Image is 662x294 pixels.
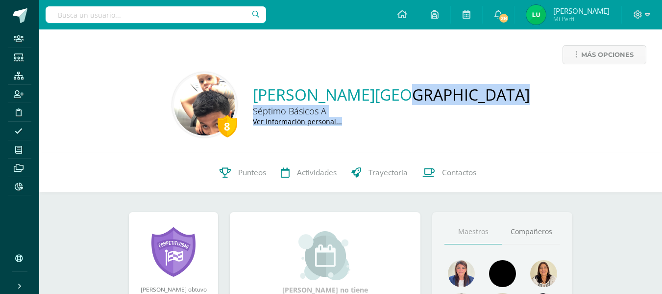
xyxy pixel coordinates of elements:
a: Maestros [444,219,502,244]
div: Séptimo Básicos A [253,105,530,117]
a: Trayectoria [344,153,415,192]
span: Punteos [238,167,266,178]
a: Contactos [415,153,484,192]
a: Actividades [273,153,344,192]
a: Más opciones [563,45,646,64]
a: [PERSON_NAME][GEOGRAPHIC_DATA] [253,84,530,105]
div: 8 [218,115,237,137]
img: 1519ebc0f1cebe9dd874a10fd024727b.png [174,74,235,135]
img: aefa6dbabf641819c41d1760b7b82962.png [448,260,475,287]
img: 54682bb00531784ef96ee9fbfedce966.png [526,5,546,25]
input: Busca un usuario... [46,6,266,23]
a: Compañeros [502,219,560,244]
img: 876c69fb502899f7a2bc55a9ba2fa0e7.png [530,260,557,287]
span: Mi Perfil [553,15,610,23]
span: [PERSON_NAME] [553,6,610,16]
img: 8720afef3ca6363371f864d845616e65.png [489,260,516,287]
img: event_small.png [298,231,352,280]
span: 28 [498,13,509,24]
div: [PERSON_NAME] obtuvo [139,285,208,293]
a: Ver información personal... [253,117,342,126]
span: Contactos [442,167,476,178]
a: Punteos [212,153,273,192]
span: Más opciones [581,46,634,64]
span: Trayectoria [368,167,408,178]
span: Actividades [297,167,337,178]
